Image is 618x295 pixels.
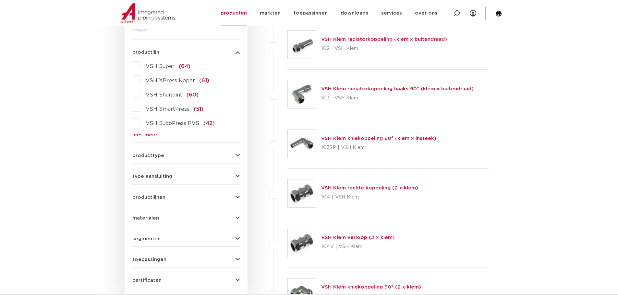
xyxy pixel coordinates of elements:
button: toepassingen [132,257,240,262]
p: 104 | VSH Klem [321,192,418,202]
a: VSH Klem verloop (2 x klem) [321,235,395,240]
span: certificaten [132,278,162,283]
span: VSH SudoPress RVS [146,121,199,126]
span: VSH XPress Koper [146,78,195,83]
img: Thumbnail for VSH Klem radiatorkoppeling (klem x buitendraad) [288,31,316,59]
span: VSH Super [146,64,175,69]
img: Thumbnail for VSH Klem kniekoppeling 90° (klem x insteek) [288,130,316,158]
span: VSH SmartPress [146,107,189,112]
span: VSH Shurjoint [146,92,182,97]
p: 102 | VSH Klem [321,43,447,54]
a: VSH Klem kniekoppeling 90° (klem x insteek) [321,136,436,141]
a: lees meer [132,132,240,137]
img: Thumbnail for VSH Klem radiatorkoppeling haaks 90° (klem x buitendraad) [288,80,316,108]
a: VSH Klem radiatorkoppeling haaks 90° (klem x buitendraad) [321,86,474,91]
button: productlijn [132,50,240,55]
span: producttype [132,153,164,158]
span: (42) [203,121,215,126]
a: VSH Klem kniekoppeling 90° (2 x klem) [321,285,421,289]
button: producttype [132,153,240,158]
span: toepassingen [132,257,166,262]
span: (51) [194,107,203,112]
button: materialen [132,216,240,221]
img: Thumbnail for VSH Klem verloop (2 x klem) [288,229,316,257]
button: productlijnen [132,195,240,200]
button: segmenten [132,236,240,241]
div: fittingen [132,26,240,34]
span: type aansluiting [132,174,172,179]
span: segmenten [132,236,161,241]
button: certificaten [132,278,240,283]
button: type aansluiting [132,174,240,179]
a: VSH Klem radiatorkoppeling (klem x buitendraad) [321,37,447,42]
span: (61) [199,78,209,83]
span: productlijn [132,50,159,55]
span: materialen [132,216,159,221]
p: 104V | VSH Klem [321,242,395,252]
a: VSH Klem rechte koppeling (2 x klem) [321,186,418,190]
p: 103SP | VSH Klem [321,142,436,153]
img: Thumbnail for VSH Klem rechte koppeling (2 x klem) [288,179,316,207]
span: (64) [179,64,190,69]
span: productlijnen [132,195,165,200]
span: (60) [187,92,199,97]
p: 103 | VSH Klem [321,93,474,103]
